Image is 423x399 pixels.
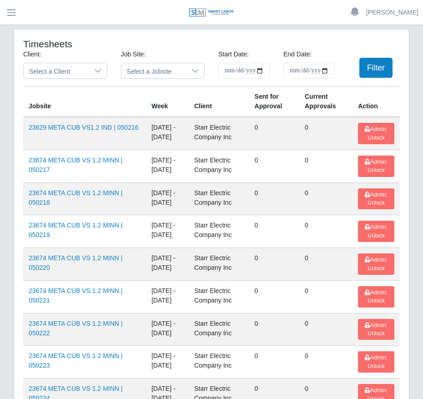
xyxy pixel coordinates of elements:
[249,280,299,313] td: 0
[358,156,394,177] button: Admin: Unlock
[29,124,139,131] a: 23629 META CUB VS1.2 IND | 050216
[249,182,299,215] td: 0
[146,346,189,379] td: [DATE] - [DATE]
[299,346,352,379] td: 0
[249,150,299,182] td: 0
[29,320,122,337] a: 23674 META CUB VS 1.2 MINN | 050222
[358,253,394,275] button: Admin: Unlock
[146,86,189,117] th: Week
[23,86,146,117] th: Jobsite
[146,215,189,248] td: [DATE] - [DATE]
[299,117,352,150] td: 0
[365,192,387,206] span: Admin: Unlock
[299,86,352,117] th: Current Approvals
[365,224,387,238] span: Admin: Unlock
[146,280,189,313] td: [DATE] - [DATE]
[299,313,352,346] td: 0
[218,50,249,59] label: Start Date:
[189,150,249,182] td: Starr Electric Company Inc
[299,182,352,215] td: 0
[249,346,299,379] td: 0
[29,287,122,304] a: 23674 META CUB VS 1.2 MINN | 050221
[23,50,41,59] label: Client:
[352,86,400,117] th: Action
[189,8,234,18] img: SLM Logo
[146,182,189,215] td: [DATE] - [DATE]
[23,38,172,50] h4: Timesheets
[358,286,394,308] button: Admin: Unlock
[299,150,352,182] td: 0
[365,354,387,369] span: Admin: Unlock
[365,257,387,271] span: Admin: Unlock
[146,150,189,182] td: [DATE] - [DATE]
[29,222,122,238] a: 23674 META CUB VS 1.2 MINN | 050219
[121,50,146,59] label: Job Site:
[121,63,186,78] span: Select a Jobsite
[365,289,387,304] span: Admin: Unlock
[146,117,189,150] td: [DATE] - [DATE]
[283,50,312,59] label: End Date:
[299,215,352,248] td: 0
[358,319,394,340] button: Admin: Unlock
[189,248,249,281] td: Starr Electric Company Inc
[299,280,352,313] td: 0
[366,8,418,17] a: [PERSON_NAME]
[146,248,189,281] td: [DATE] - [DATE]
[189,182,249,215] td: Starr Electric Company Inc
[29,157,122,173] a: 23674 META CUB VS 1.2 MINN | 050217
[29,189,122,206] a: 23674 META CUB VS 1.2 MINN | 050218
[249,248,299,281] td: 0
[189,346,249,379] td: Starr Electric Company Inc
[359,58,393,78] button: Filter
[249,86,299,117] th: Sent for Approval
[358,221,394,242] button: Admin: Unlock
[24,63,89,78] span: Select a Client
[189,313,249,346] td: Starr Electric Company Inc
[189,117,249,150] td: Starr Electric Company Inc
[146,313,189,346] td: [DATE] - [DATE]
[358,188,394,210] button: Admin: Unlock
[249,313,299,346] td: 0
[189,86,249,117] th: Client
[299,248,352,281] td: 0
[249,117,299,150] td: 0
[365,159,387,173] span: Admin: Unlock
[189,215,249,248] td: Starr Electric Company Inc
[29,352,122,369] a: 23674 META CUB VS 1.2 MINN | 050223
[249,215,299,248] td: 0
[365,126,387,141] span: Admin: Unlock
[189,280,249,313] td: Starr Electric Company Inc
[358,123,394,144] button: Admin: Unlock
[365,322,387,337] span: Admin: Unlock
[358,351,394,373] button: Admin: Unlock
[29,254,122,271] a: 23674 META CUB VS 1.2 MINN | 050220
